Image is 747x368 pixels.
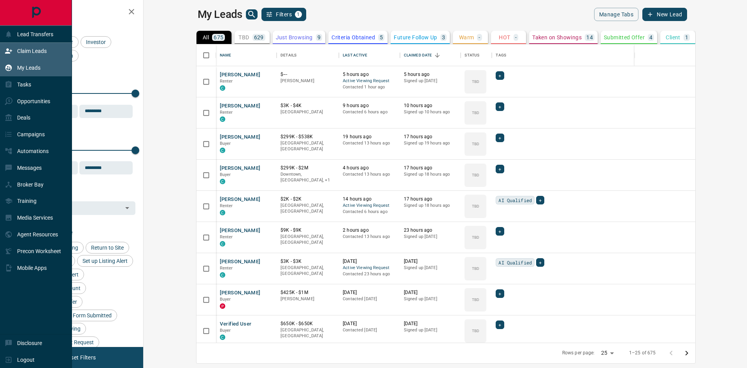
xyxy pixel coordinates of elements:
[586,35,593,40] p: 14
[281,196,335,202] p: $2K - $2K
[220,44,231,66] div: Name
[496,44,506,66] div: Tags
[404,327,457,333] p: Signed up [DATE]
[498,196,532,204] span: AI Qualified
[281,227,335,234] p: $9K - $9K
[343,289,396,296] p: [DATE]
[404,258,457,265] p: [DATE]
[276,35,313,40] p: Just Browsing
[472,328,479,334] p: TBD
[281,134,335,140] p: $299K - $538K
[254,35,264,40] p: 629
[25,8,135,17] h2: Filters
[594,8,638,21] button: Manage Tabs
[472,172,479,178] p: TBD
[432,50,443,61] button: Sort
[498,259,532,266] span: AI Qualified
[515,35,517,40] p: -
[539,196,542,204] span: +
[604,35,645,40] p: Submitted Offer
[59,351,101,364] button: Reset Filters
[281,109,335,115] p: [GEOGRAPHIC_DATA]
[281,234,335,246] p: [GEOGRAPHIC_DATA], [GEOGRAPHIC_DATA]
[277,44,339,66] div: Details
[496,134,504,142] div: +
[281,171,335,183] p: Toronto
[220,272,225,278] div: condos.ca
[649,35,652,40] p: 4
[461,44,492,66] div: Status
[380,35,383,40] p: 5
[296,12,301,17] span: 1
[404,265,457,271] p: Signed up [DATE]
[472,203,479,209] p: TBD
[499,35,510,40] p: HOT
[216,44,277,66] div: Name
[343,102,396,109] p: 9 hours ago
[220,196,261,203] button: [PERSON_NAME]
[220,335,225,340] div: condos.ca
[343,44,367,66] div: Last Active
[442,35,445,40] p: 3
[394,35,437,40] p: Future Follow Up
[536,258,544,267] div: +
[343,140,396,146] p: Contacted 13 hours ago
[343,165,396,171] p: 4 hours ago
[404,234,457,240] p: Signed up [DATE]
[83,39,109,45] span: Investor
[498,103,501,111] span: +
[498,321,501,329] span: +
[562,350,595,356] p: Rows per page:
[214,35,223,40] p: 675
[472,79,479,85] p: TBD
[220,165,261,172] button: [PERSON_NAME]
[220,102,261,110] button: [PERSON_NAME]
[404,171,457,178] p: Signed up 18 hours ago
[220,141,231,146] span: Buyer
[472,141,479,147] p: TBD
[343,327,396,333] p: Contacted [DATE]
[339,44,400,66] div: Last Active
[472,234,479,240] p: TBD
[281,289,335,296] p: $425K - $1M
[281,44,296,66] div: Details
[281,71,335,78] p: $---
[220,227,261,234] button: [PERSON_NAME]
[281,327,335,339] p: [GEOGRAPHIC_DATA], [GEOGRAPHIC_DATA]
[220,179,225,184] div: condos.ca
[404,165,457,171] p: 17 hours ago
[261,8,306,21] button: Filters1
[598,347,617,359] div: 25
[343,227,396,234] p: 2 hours ago
[465,44,479,66] div: Status
[220,320,252,328] button: Verified User
[220,79,233,84] span: Renter
[404,78,457,84] p: Signed up [DATE]
[220,210,225,215] div: condos.ca
[220,241,225,247] div: condos.ca
[281,140,335,152] p: [GEOGRAPHIC_DATA], [GEOGRAPHIC_DATA]
[220,266,233,271] span: Renter
[498,290,501,298] span: +
[220,234,233,239] span: Renter
[220,303,225,309] div: property.ca
[459,35,474,40] p: Warm
[343,202,396,209] span: Active Viewing Request
[343,258,396,265] p: [DATE]
[404,102,457,109] p: 10 hours ago
[472,110,479,116] p: TBD
[246,9,258,19] button: search button
[220,110,233,115] span: Renter
[498,227,501,235] span: +
[404,140,457,146] p: Signed up 19 hours ago
[404,227,457,234] p: 23 hours ago
[281,265,335,277] p: [GEOGRAPHIC_DATA], [GEOGRAPHIC_DATA]
[343,71,396,78] p: 5 hours ago
[220,289,261,297] button: [PERSON_NAME]
[343,320,396,327] p: [DATE]
[404,296,457,302] p: Signed up [DATE]
[539,259,542,266] span: +
[281,102,335,109] p: $3K - $4K
[496,102,504,111] div: +
[220,71,261,79] button: [PERSON_NAME]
